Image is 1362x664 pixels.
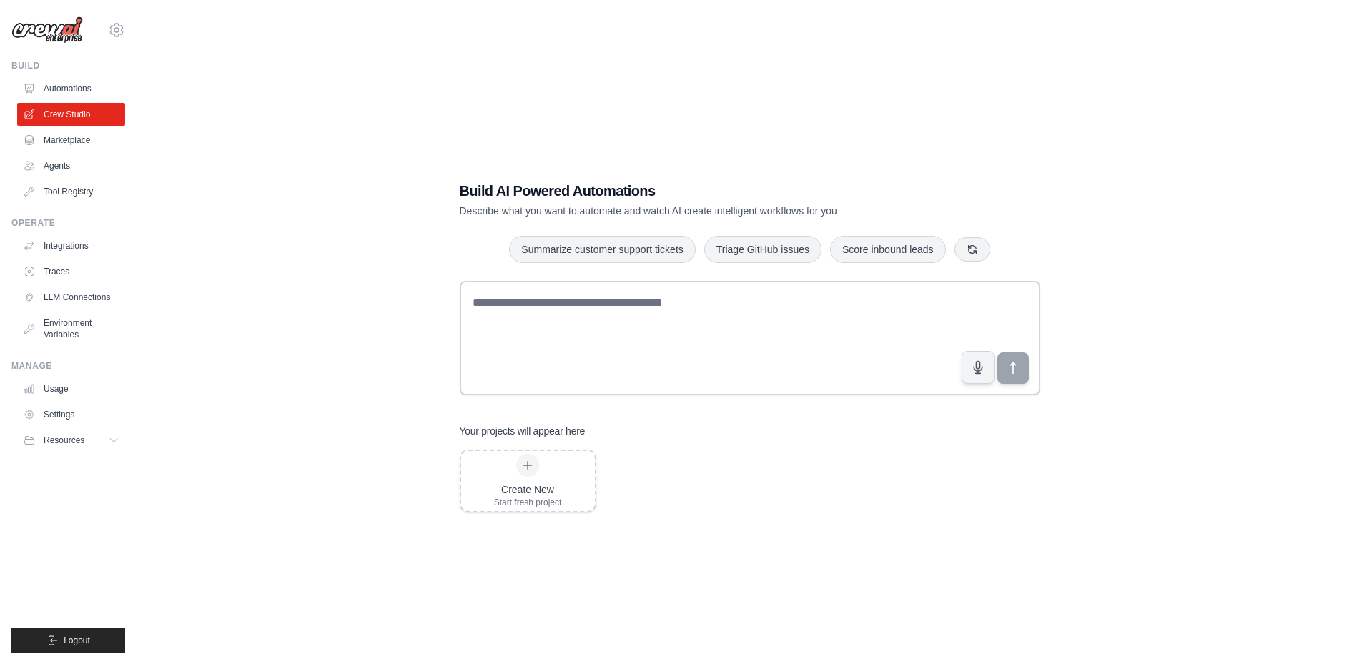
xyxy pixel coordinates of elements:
h3: Your projects will appear here [460,424,586,438]
button: Triage GitHub issues [704,236,821,263]
div: Build [11,60,125,71]
div: Operate [11,217,125,229]
a: Environment Variables [17,312,125,346]
span: Logout [64,635,90,646]
a: Automations [17,77,125,100]
a: Agents [17,154,125,177]
button: Summarize customer support tickets [509,236,695,263]
button: Logout [11,628,125,653]
a: Settings [17,403,125,426]
button: Get new suggestions [954,237,990,262]
h1: Build AI Powered Automations [460,181,940,201]
a: Integrations [17,234,125,257]
div: Manage [11,360,125,372]
a: Tool Registry [17,180,125,203]
button: Resources [17,429,125,452]
a: Crew Studio [17,103,125,126]
button: Score inbound leads [830,236,946,263]
a: LLM Connections [17,286,125,309]
div: Start fresh project [494,497,562,508]
a: Traces [17,260,125,283]
p: Describe what you want to automate and watch AI create intelligent workflows for you [460,204,940,218]
button: Click to speak your automation idea [962,351,995,384]
span: Resources [44,435,84,446]
a: Usage [17,377,125,400]
div: Create New [494,482,562,497]
a: Marketplace [17,129,125,152]
img: Logo [11,16,83,44]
